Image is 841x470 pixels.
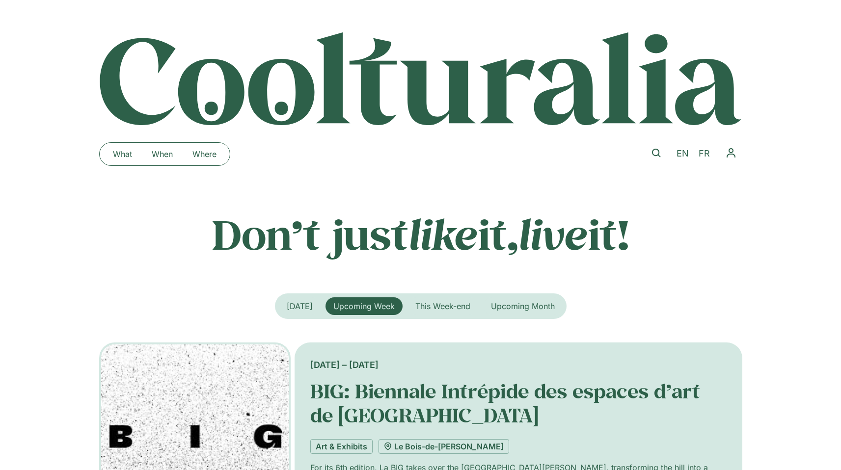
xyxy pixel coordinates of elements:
p: Don’t just it, it! [99,209,742,259]
span: FR [699,148,710,158]
a: FR [694,147,715,161]
span: Upcoming Month [491,301,555,311]
nav: Menu [720,142,742,164]
div: [DATE] – [DATE] [310,358,727,371]
a: Art & Exhibits [310,439,373,454]
a: When [142,146,183,162]
nav: Menu [103,146,226,162]
a: BIG: Biennale Intrépide des espaces d’art de [GEOGRAPHIC_DATA] [310,378,700,428]
a: What [103,146,142,162]
a: EN [672,147,694,161]
span: This Week-end [415,301,470,311]
span: EN [677,148,689,158]
a: Where [183,146,226,162]
span: Upcoming Week [333,301,395,311]
span: [DATE] [287,301,313,311]
button: Menu Toggle [720,142,742,164]
a: Le Bois-de-[PERSON_NAME] [379,439,509,454]
em: live [518,207,588,261]
em: like [408,207,478,261]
